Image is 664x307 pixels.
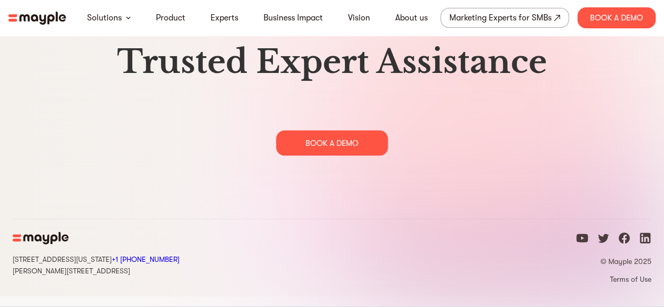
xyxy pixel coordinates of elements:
[126,16,131,19] img: arrow-down
[87,12,122,24] a: Solutions
[639,232,651,248] a: linkedin icon
[577,7,656,28] div: Book A Demo
[13,253,180,276] div: [STREET_ADDRESS][US_STATE] [PERSON_NAME][STREET_ADDRESS]
[440,8,569,28] a: Marketing Experts for SMBs
[8,12,66,25] img: mayple-logo
[13,232,69,245] img: mayple-logo
[264,12,323,24] a: Business Impact
[156,12,185,24] a: Product
[576,232,588,248] a: youtube icon
[276,131,388,156] div: BOOK A DEMO
[576,274,651,284] a: Terms of Use
[348,12,370,24] a: Vision
[210,12,238,24] a: Experts
[576,257,651,266] p: © Mayple 2025
[449,10,552,25] div: Marketing Experts for SMBs
[395,12,428,24] a: About us
[112,255,180,263] a: Call Mayple
[618,232,630,248] a: facebook icon
[597,232,609,248] a: twitter icon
